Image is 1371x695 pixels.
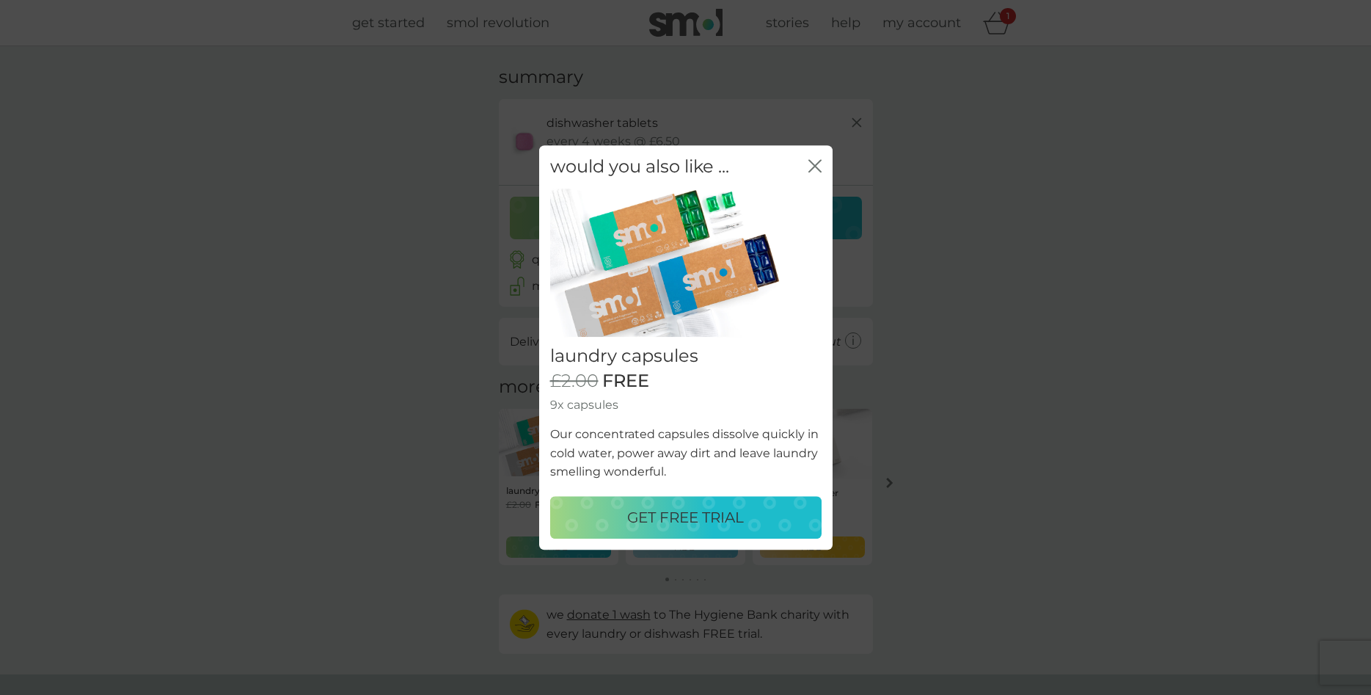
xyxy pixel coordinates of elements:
button: close [808,159,822,175]
h2: would you also like ... [550,156,729,178]
span: FREE [602,371,649,392]
p: GET FREE TRIAL [627,506,744,529]
p: Our concentrated capsules dissolve quickly in cold water, power away dirt and leave laundry smell... [550,425,822,481]
button: GET FREE TRIAL [550,496,822,539]
p: 9x capsules [550,396,822,415]
span: £2.00 [550,371,599,392]
h2: laundry capsules [550,346,822,367]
